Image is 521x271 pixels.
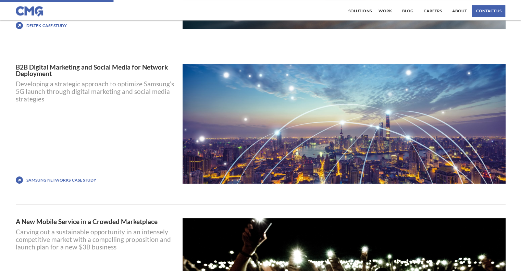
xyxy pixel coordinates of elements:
[400,5,415,17] a: Blog
[26,23,41,28] div: Deltek
[16,176,177,184] a: icon with arrow pointing up and to the right.Samsung NetworksCase STUDY
[348,9,371,13] div: Solutions
[16,64,177,77] a: B2B Digital Marketing and Social Media for Network Deployment
[376,5,393,17] a: work
[42,22,67,29] div: Case STUDY
[26,178,71,183] div: Samsung Networks
[16,22,177,29] a: icon with arrow pointing up and to the right.DeltekCase STUDY
[422,5,443,17] a: Careers
[16,6,43,16] img: CMG logo in blue.
[476,9,501,13] div: contact us
[16,176,23,184] img: icon with arrow pointing up and to the right.
[450,5,468,17] a: About
[16,80,177,103] div: Developing a strategic approach to optimize Samsung’s 5G launch through digital marketing and soc...
[16,218,177,225] a: A New Mobile Service in a Crowded Marketplace
[72,177,96,184] div: Case STUDY
[16,22,23,29] img: icon with arrow pointing up and to the right.
[16,228,177,251] div: Carving out a sustainable opportunity in an intensely competitive market with a compelling propos...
